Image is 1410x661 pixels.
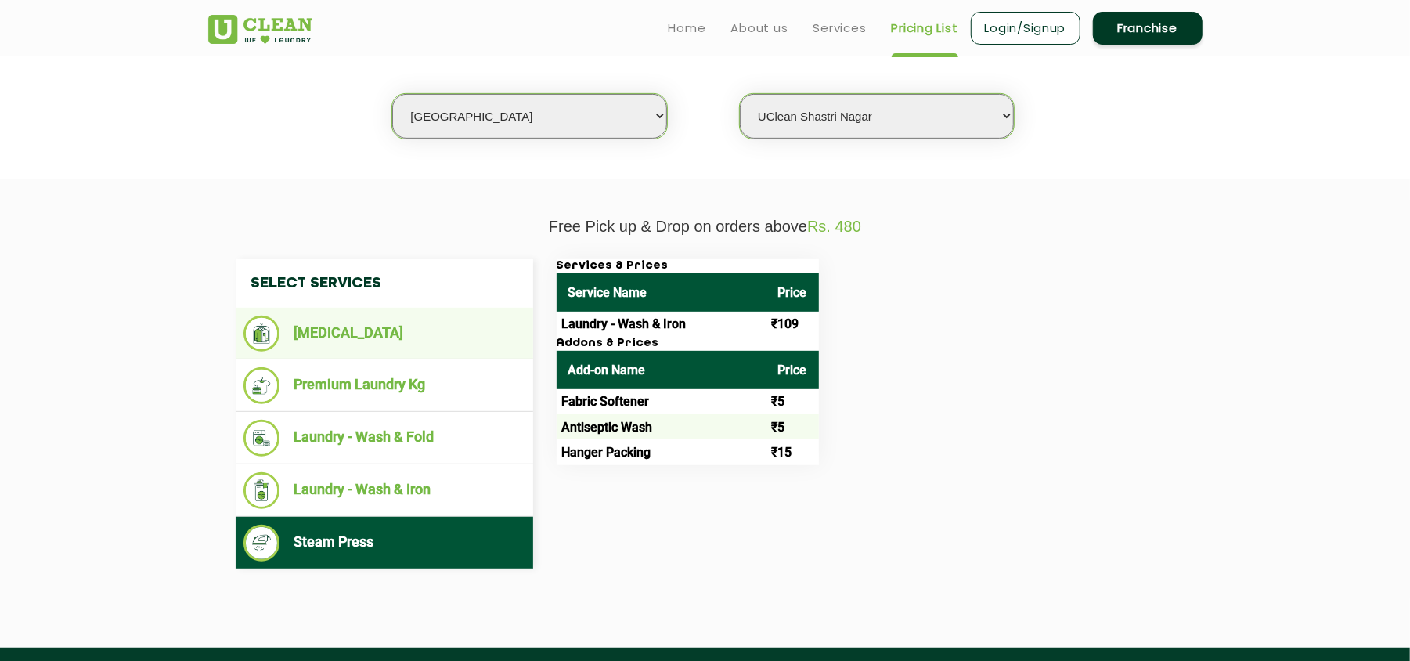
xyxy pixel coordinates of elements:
img: UClean Laundry and Dry Cleaning [208,15,312,44]
h3: Services & Prices [557,259,819,273]
a: Home [669,19,706,38]
a: Services [813,19,867,38]
li: Laundry - Wash & Fold [243,420,525,457]
h4: Select Services [236,259,533,308]
td: Fabric Softener [557,389,766,414]
td: ₹5 [766,414,819,439]
li: Premium Laundry Kg [243,367,525,404]
img: Steam Press [243,525,280,562]
td: ₹109 [766,312,819,337]
a: Pricing List [892,19,958,38]
h3: Addons & Prices [557,337,819,351]
img: Dry Cleaning [243,316,280,352]
img: Premium Laundry Kg [243,367,280,404]
a: Franchise [1093,12,1203,45]
li: Steam Press [243,525,525,562]
td: Hanger Packing [557,439,766,464]
p: Free Pick up & Drop on orders above [208,218,1203,236]
td: ₹5 [766,389,819,414]
td: ₹15 [766,439,819,464]
img: Laundry - Wash & Iron [243,472,280,509]
td: Laundry - Wash & Iron [557,312,766,337]
th: Service Name [557,273,766,312]
a: Login/Signup [971,12,1080,45]
td: Antiseptic Wash [557,414,766,439]
span: Rs. 480 [807,218,861,235]
a: About us [731,19,788,38]
img: Laundry - Wash & Fold [243,420,280,457]
th: Price [766,351,819,389]
li: [MEDICAL_DATA] [243,316,525,352]
th: Add-on Name [557,351,766,389]
li: Laundry - Wash & Iron [243,472,525,509]
th: Price [766,273,819,312]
